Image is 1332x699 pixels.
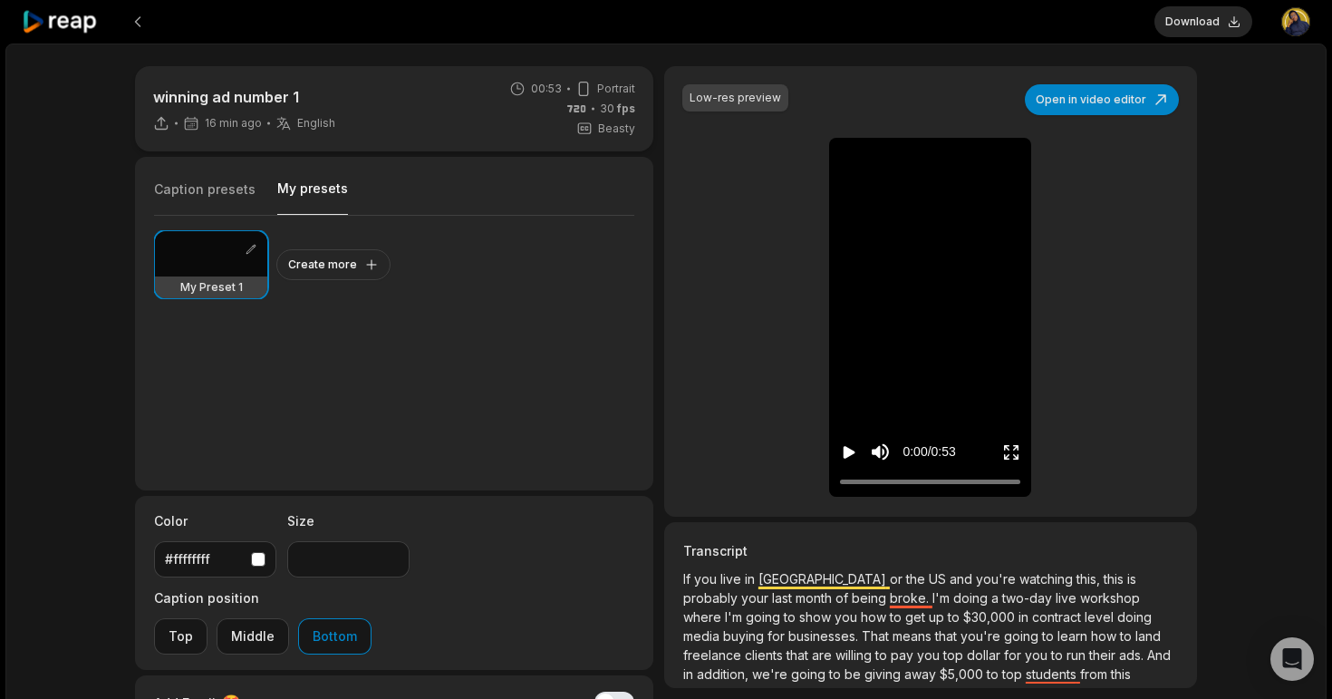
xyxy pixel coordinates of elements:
span: from [1080,666,1111,682]
span: how [861,609,890,625]
span: top [943,647,967,663]
button: Top [154,618,208,655]
div: #ffffffff [165,549,244,568]
span: to [890,609,905,625]
span: media [683,628,723,644]
span: buying [723,628,767,644]
span: you [694,571,720,587]
span: means [893,628,935,644]
span: US [929,571,950,587]
span: going [791,666,829,682]
span: doing [1117,609,1152,625]
span: for [767,628,788,644]
span: to [1051,647,1067,663]
button: My presets [277,180,348,215]
span: get [905,609,929,625]
span: you're [976,571,1019,587]
span: Beasty [598,121,635,137]
p: winning ad number 1 [153,86,335,108]
span: learn [1057,628,1091,644]
button: Download [1154,6,1252,37]
button: Create more [276,249,391,280]
span: ads. [1119,647,1147,663]
span: that [787,647,812,663]
span: their [1089,647,1119,663]
span: this, [1076,571,1104,587]
span: are [812,647,835,663]
span: addition, [697,666,752,682]
span: contract [1032,609,1085,625]
span: English [297,116,335,131]
button: Play video [840,435,858,469]
span: fps [617,102,635,115]
span: Portrait [597,81,635,97]
span: workshop [1080,590,1140,606]
span: how [1091,628,1120,644]
span: to [829,666,845,682]
button: Bottom [298,618,372,655]
span: freelance [683,647,745,663]
span: $5,000 [940,666,987,682]
span: up [929,609,948,625]
span: where [683,609,725,625]
span: that [935,628,960,644]
span: two-day [1002,590,1056,606]
span: we're [752,666,791,682]
span: to [875,647,891,663]
span: probably [683,590,741,606]
span: going [1004,628,1042,644]
span: If [683,571,694,587]
span: going [746,609,784,625]
button: Enter Fullscreen [1002,435,1020,469]
span: and [950,571,976,587]
span: to [784,609,799,625]
span: is [1127,571,1136,587]
span: level [1085,609,1117,625]
button: #ffffffff [154,541,276,578]
span: this [1104,571,1127,587]
span: I'm [725,609,746,625]
label: Caption position [154,588,372,607]
span: students [1026,666,1080,682]
span: in [745,571,758,587]
span: be [845,666,864,682]
button: Middle [217,618,289,655]
div: 0:00 / 0:53 [902,442,955,461]
span: top [1002,666,1026,682]
span: in [683,666,697,682]
span: run [1067,647,1089,663]
button: Caption presets [154,180,256,215]
span: you [835,609,861,625]
span: being [852,590,890,606]
span: watching [1019,571,1076,587]
span: to [1042,628,1057,644]
label: Size [287,511,410,530]
span: a [991,590,1002,606]
span: businesses. [788,628,862,644]
span: dollar [967,647,1004,663]
span: 00:53 [531,81,562,97]
span: That [862,628,893,644]
span: giving [864,666,904,682]
span: $30,000 [963,609,1018,625]
span: I'm [932,590,953,606]
button: Mute sound [869,441,892,463]
span: 16 min ago [205,116,262,131]
span: your [741,590,772,606]
span: of [835,590,852,606]
div: Open Intercom Messenger [1270,637,1314,681]
span: you [1025,647,1051,663]
label: Color [154,511,276,530]
span: land [1135,628,1161,644]
span: to [987,666,1002,682]
span: this [1111,666,1131,682]
span: live [720,571,745,587]
span: [GEOGRAPHIC_DATA] [758,571,890,587]
span: you're [960,628,1004,644]
span: in [1018,609,1032,625]
span: pay [891,647,917,663]
span: or [890,571,906,587]
span: willing [835,647,875,663]
span: And [1147,647,1171,663]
